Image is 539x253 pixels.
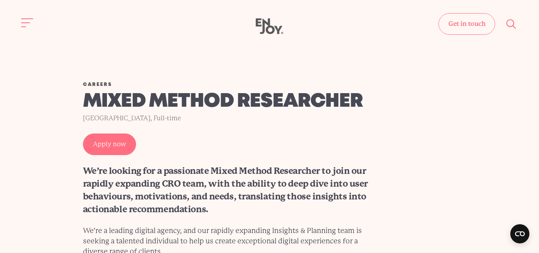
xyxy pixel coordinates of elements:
h2: We’re looking for a passionate Mixed Method Researcher to join our rapidly expanding CRO team, wi... [83,165,382,216]
div: [GEOGRAPHIC_DATA], Full-time [83,113,382,124]
button: Site search [503,16,520,32]
a: Apply now [83,133,136,155]
h1: Mixed Method Researcher [83,90,382,113]
a: Careers [83,82,113,87]
a: Get in touch [438,13,495,35]
button: Open CMP widget [510,224,529,243]
button: Site navigation [19,14,36,31]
